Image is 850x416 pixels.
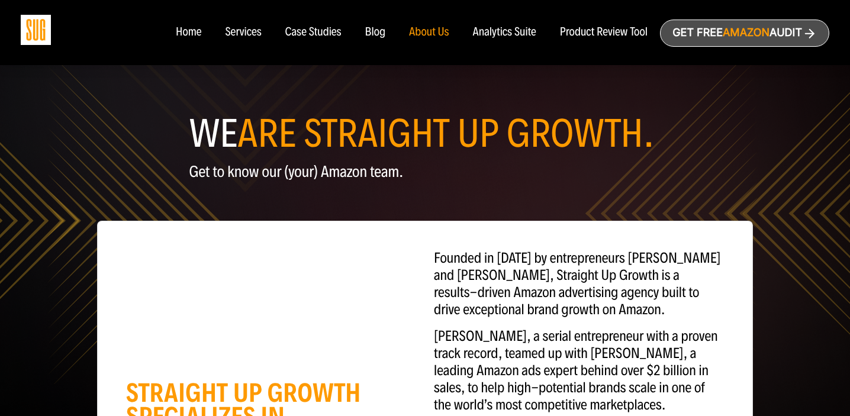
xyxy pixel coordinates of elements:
[434,328,724,414] p: [PERSON_NAME], a serial entrepreneur with a proven track record, teamed up with [PERSON_NAME], a ...
[473,26,536,39] a: Analytics Suite
[434,250,724,318] p: Founded in [DATE] by entrepreneurs [PERSON_NAME] and [PERSON_NAME], Straight Up Growth is a resul...
[365,26,386,39] a: Blog
[409,26,449,39] a: About Us
[189,116,661,151] h1: WE
[723,27,769,39] span: Amazon
[189,163,661,180] p: Get to know our (your) Amazon team.
[176,26,201,39] a: Home
[21,15,51,45] img: Sug
[660,20,829,47] a: Get freeAmazonAudit
[225,26,261,39] a: Services
[237,110,654,157] span: ARE STRAIGHT UP GROWTH.
[560,26,648,39] a: Product Review Tool
[285,26,342,39] a: Case Studies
